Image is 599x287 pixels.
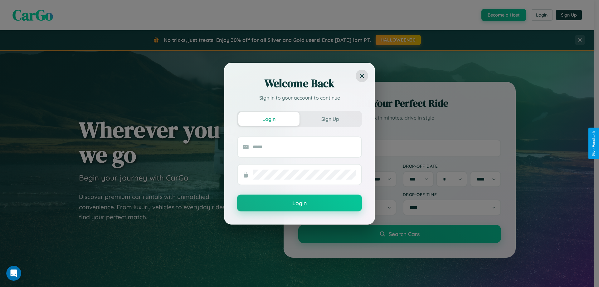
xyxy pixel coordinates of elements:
[238,112,299,126] button: Login
[299,112,361,126] button: Sign Up
[6,266,21,281] iframe: Intercom live chat
[237,94,362,101] p: Sign in to your account to continue
[237,195,362,211] button: Login
[592,131,596,156] div: Give Feedback
[237,76,362,91] h2: Welcome Back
